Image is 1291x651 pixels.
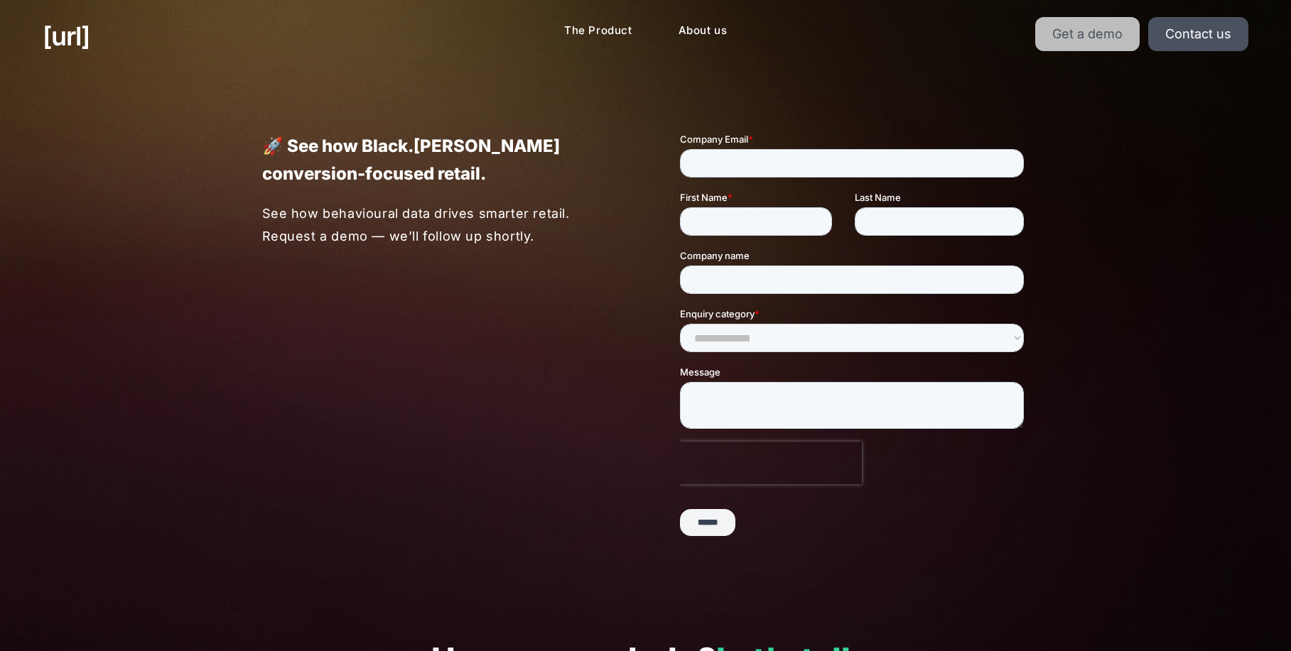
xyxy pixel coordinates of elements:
iframe: Form 1 [680,132,1030,548]
a: Get a demo [1035,17,1140,51]
a: [URL] [43,17,90,55]
a: Contact us [1148,17,1248,51]
p: See how behavioural data drives smarter retail. Request a demo — we’ll follow up shortly. [262,202,612,247]
p: 🚀 See how Black.[PERSON_NAME] conversion-focused retail. [262,132,612,187]
a: About us [667,17,739,45]
a: The Product [553,17,644,45]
